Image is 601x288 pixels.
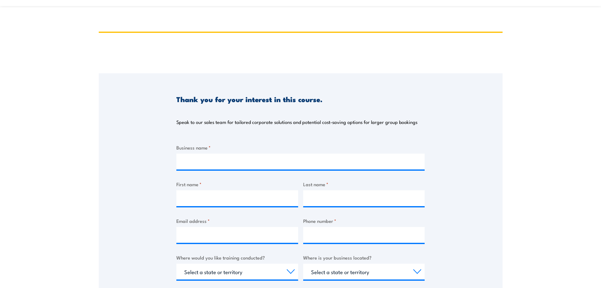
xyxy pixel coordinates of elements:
label: First name [176,181,298,188]
label: Where is your business located? [303,254,425,261]
label: Phone number [303,217,425,224]
label: Last name [303,181,425,188]
p: Speak to our sales team for tailored corporate solutions and potential cost-saving options for la... [176,119,417,125]
label: Where would you like training conducted? [176,254,298,261]
label: Business name [176,144,425,151]
h3: Thank you for your interest in this course. [176,95,322,103]
label: Email address [176,217,298,224]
